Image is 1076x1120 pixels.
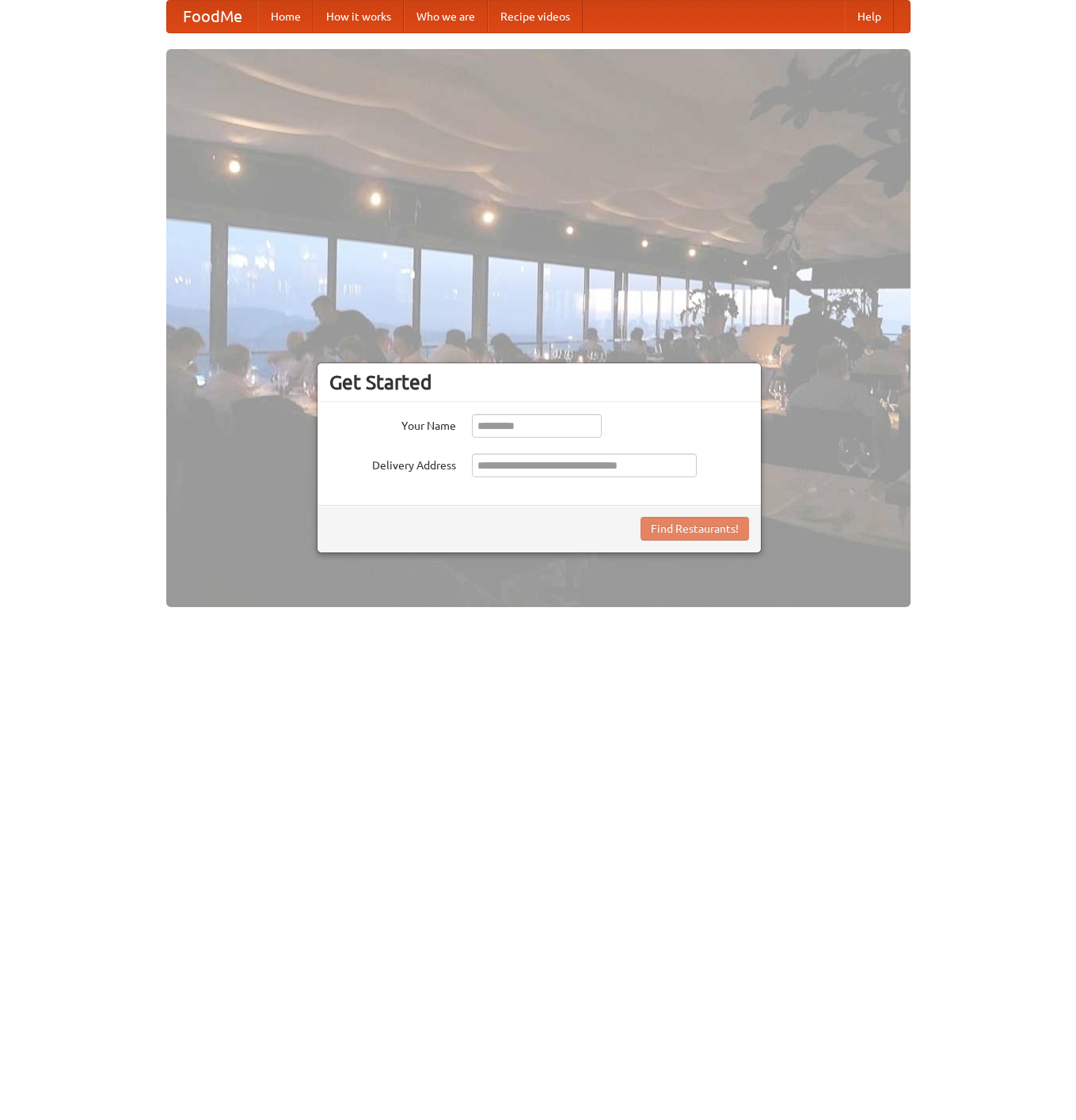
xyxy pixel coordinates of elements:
[314,1,404,32] a: How it works
[167,1,258,32] a: FoodMe
[329,414,456,434] label: Your Name
[488,1,583,32] a: Recipe videos
[329,370,749,394] h3: Get Started
[329,454,456,473] label: Delivery Address
[641,517,749,541] button: Find Restaurants!
[404,1,488,32] a: Who we are
[845,1,894,32] a: Help
[258,1,314,32] a: Home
